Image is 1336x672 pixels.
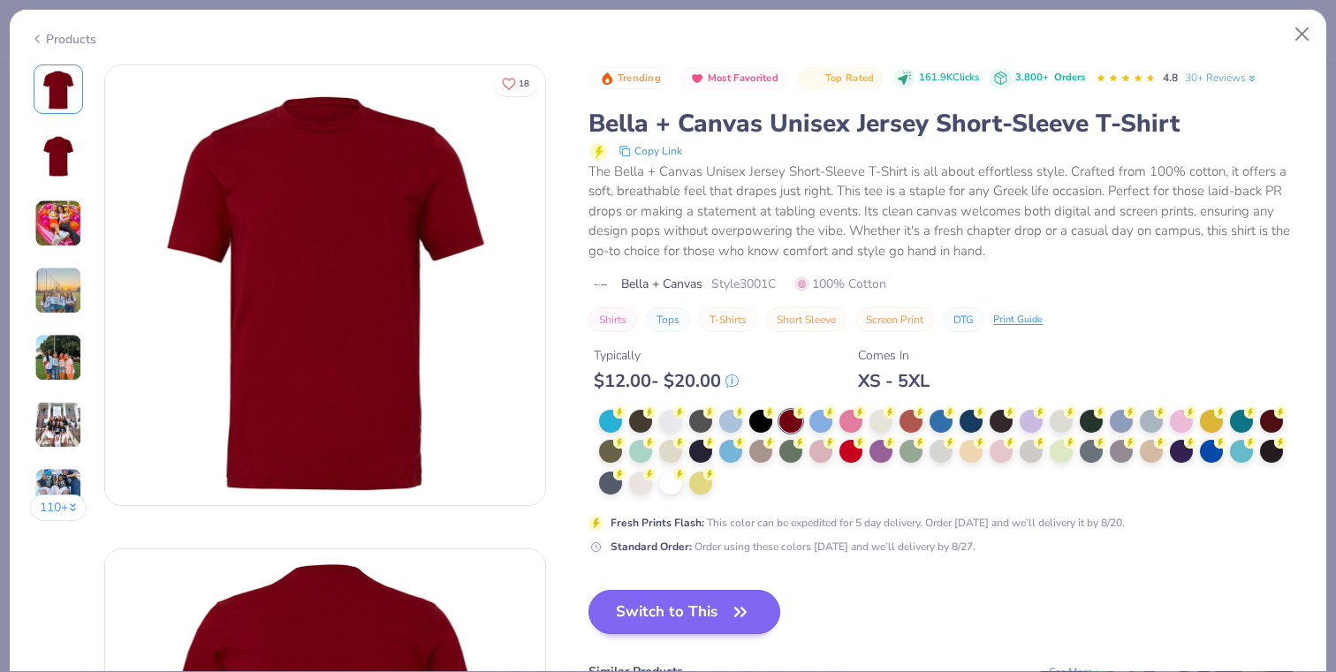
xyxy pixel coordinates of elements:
div: 4.8 Stars [1096,64,1156,93]
button: DTG [943,307,984,332]
span: Trending [618,73,661,83]
div: Comes In [858,346,930,365]
img: Front [37,68,80,110]
button: Badge Button [590,67,670,90]
div: 3,800+ [1015,71,1085,86]
div: Order using these colors [DATE] and we’ll delivery by 8/27. [611,539,975,555]
span: Most Favorited [708,73,778,83]
img: User generated content [34,200,82,247]
div: This color can be expedited for 5 day delivery. Order [DATE] and we’ll delivery it by 8/20. [611,515,1125,531]
img: Front [105,65,545,505]
div: The Bella + Canvas Unisex Jersey Short-Sleeve T-Shirt is all about effortless style. Crafted from... [588,162,1306,261]
span: 161.9K Clicks [919,71,979,86]
span: Top Rated [825,73,875,83]
img: Most Favorited sort [690,72,704,86]
img: brand logo [588,278,612,292]
span: Style 3001C [711,275,776,293]
button: Like [494,71,537,96]
div: $ 12.00 - $ 20.00 [594,370,739,392]
button: Tops [646,307,690,332]
span: Bella + Canvas [621,275,702,293]
div: Print Guide [993,313,1043,328]
img: User generated content [34,468,82,516]
button: Shirts [588,307,637,332]
img: Back [37,135,80,177]
span: 100% Cotton [795,275,886,293]
button: T-Shirts [699,307,757,332]
span: Orders [1054,71,1085,84]
div: XS - 5XL [858,370,930,392]
img: User generated content [34,401,82,449]
strong: Standard Order : [611,540,692,554]
button: Short Sleeve [766,307,846,332]
img: User generated content [34,267,82,314]
span: 4.8 [1163,71,1178,85]
button: Screen Print [855,307,934,332]
div: Bella + Canvas Unisex Jersey Short-Sleeve T-Shirt [588,107,1306,140]
a: 30+ Reviews [1185,70,1258,86]
img: Top Rated sort [808,72,822,86]
button: 110+ [30,495,87,521]
button: copy to clipboard [613,140,687,162]
div: Products [30,30,96,49]
div: Typically [594,346,739,365]
strong: Fresh Prints Flash : [611,516,704,530]
button: Badge Button [680,67,787,90]
img: User generated content [34,334,82,381]
button: Switch to This [588,590,780,634]
span: 18 [519,79,529,88]
img: Trending sort [600,72,614,86]
button: Badge Button [798,67,883,90]
button: Close [1286,18,1319,51]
